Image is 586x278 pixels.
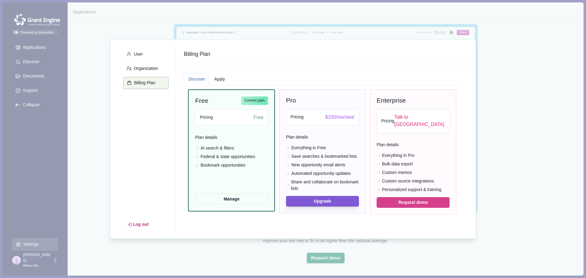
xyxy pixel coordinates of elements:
span: Plan details [286,134,359,143]
span: Free [254,114,263,121]
span: New opportunity email alerts [291,162,345,168]
span: Pricing [200,114,213,121]
p: Billing Plan [132,80,155,85]
span: Bookmark opportunities [201,162,245,168]
button: Log out [123,219,153,230]
span: Personalized support & training [382,186,441,193]
button: Discover [184,73,209,85]
span: Bulk data export [382,161,413,167]
div: Current plan [241,96,268,105]
button: Organization [123,63,168,75]
span: Plan details [377,142,450,150]
button: Apply [210,73,230,85]
p: User [132,52,143,57]
button: Request demo [377,197,450,208]
span: Pro [286,96,296,105]
button: User [123,48,168,60]
span: Talk to [GEOGRAPHIC_DATA] [394,114,445,128]
span: Automated opportunity updates [291,170,351,177]
span: Enterprise [377,96,406,105]
span: AI search & filters [201,145,234,151]
button: Billing Plan [123,77,168,89]
span: Federal & state opportunities [201,153,255,160]
span: Save searches & bookmarked lists [291,153,357,160]
span: Share and collaborate on bookmark lists [291,179,359,192]
span: Free [195,96,208,105]
span: Billing Plan [184,50,461,58]
span: Pricing [381,118,394,124]
button: Upgrade [286,196,359,207]
span: Everything in Pro [382,152,414,159]
button: Manage [195,194,268,204]
span: $100/mo/seat [325,114,354,121]
span: Everything in Free [291,145,326,151]
span: Plan details [195,134,268,143]
p: Organization [132,66,158,71]
span: Custom memos [382,169,412,176]
span: Pricing [291,114,304,120]
span: Custom source integrations [382,178,434,184]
